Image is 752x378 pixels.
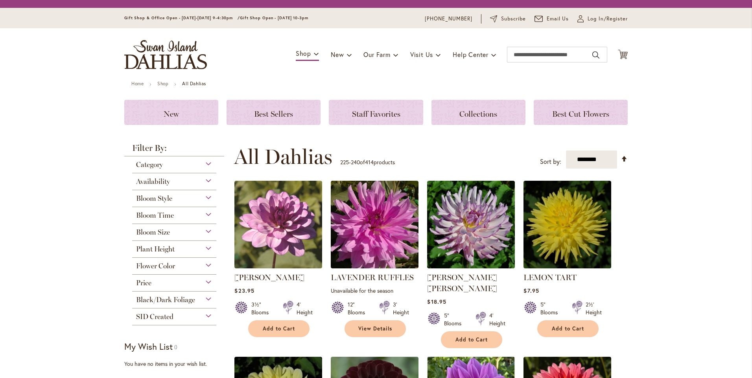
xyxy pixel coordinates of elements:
[577,15,628,23] a: Log In/Register
[501,15,526,23] span: Subscribe
[254,109,293,119] span: Best Sellers
[251,301,273,316] div: 3½" Blooms
[427,298,446,305] span: $18.95
[296,49,311,57] span: Shop
[345,320,406,337] a: View Details
[136,194,172,203] span: Bloom Style
[586,301,602,316] div: 2½' Height
[453,50,488,59] span: Help Center
[459,109,497,119] span: Collections
[331,181,418,268] img: LAVENDER RUFFLES
[234,273,304,282] a: [PERSON_NAME]
[136,312,173,321] span: SID Created
[523,273,577,282] a: LEMON TART
[164,109,179,119] span: New
[234,262,322,270] a: LAUREN MICHELE
[248,320,310,337] button: Add to Cart
[393,301,409,316] div: 3' Height
[588,15,628,23] span: Log In/Register
[136,177,170,186] span: Availability
[441,331,502,348] button: Add to Cart
[427,273,497,293] a: [PERSON_NAME] [PERSON_NAME]
[331,273,414,282] a: LAVENDER RUFFLES
[552,325,584,332] span: Add to Cart
[340,156,395,169] p: - of products
[234,181,322,268] img: LAUREN MICHELE
[124,15,240,20] span: Gift Shop & Office Open - [DATE]-[DATE] 9-4:30pm /
[131,81,144,86] a: Home
[124,341,173,352] strong: My Wish List
[534,100,628,125] a: Best Cut Flowers
[365,158,374,166] span: 414
[340,158,349,166] span: 225
[523,262,611,270] a: LEMON TART
[540,301,562,316] div: 5" Blooms
[348,301,370,316] div: 12" Blooms
[331,50,344,59] span: New
[444,312,466,327] div: 5" Blooms
[537,320,599,337] button: Add to Cart
[427,262,515,270] a: LEILA SAVANNA ROSE
[234,287,254,294] span: $23.95
[490,15,526,23] a: Subscribe
[351,158,360,166] span: 240
[331,262,418,270] a: LAVENDER RUFFLES
[547,15,569,23] span: Email Us
[523,287,539,294] span: $7.95
[227,100,321,125] a: Best Sellers
[182,81,206,86] strong: All Dahlias
[358,325,392,332] span: View Details
[363,50,390,59] span: Our Farm
[352,109,400,119] span: Staff Favorites
[136,211,174,220] span: Bloom Time
[535,15,569,23] a: Email Us
[124,100,218,125] a: New
[552,109,609,119] span: Best Cut Flowers
[329,100,423,125] a: Staff Favorites
[234,145,332,169] span: All Dahlias
[331,287,418,294] p: Unavailable for the season
[523,181,611,268] img: LEMON TART
[410,50,433,59] span: Visit Us
[425,15,472,23] a: [PHONE_NUMBER]
[157,81,168,86] a: Shop
[431,100,525,125] a: Collections
[136,228,170,237] span: Bloom Size
[124,40,207,69] a: store logo
[489,312,505,327] div: 4' Height
[124,360,229,368] div: You have no items in your wish list.
[136,160,163,169] span: Category
[427,181,515,268] img: LEILA SAVANNA ROSE
[136,262,175,270] span: Flower Color
[455,336,488,343] span: Add to Cart
[297,301,313,316] div: 4' Height
[136,295,195,304] span: Black/Dark Foliage
[124,144,224,156] strong: Filter By:
[240,15,308,20] span: Gift Shop Open - [DATE] 10-3pm
[136,279,151,287] span: Price
[540,154,561,169] label: Sort by:
[263,325,295,332] span: Add to Cart
[136,245,175,253] span: Plant Height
